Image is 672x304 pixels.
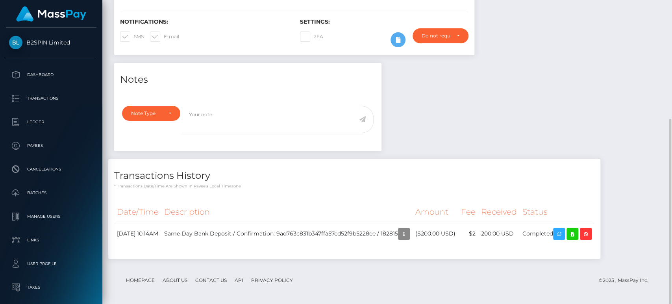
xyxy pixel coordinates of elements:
a: Links [6,230,96,250]
div: © 2025 , MassPay Inc. [599,276,654,285]
td: 200.00 USD [478,223,520,245]
th: Description [161,201,413,223]
a: Taxes [6,278,96,297]
td: ($200.00 USD) [413,223,458,245]
th: Fee [458,201,478,223]
a: Manage Users [6,207,96,226]
a: Privacy Policy [248,274,296,286]
p: Payees [9,140,93,152]
h4: Notes [120,73,376,87]
th: Amount [413,201,458,223]
td: $2 [458,223,478,245]
a: Dashboard [6,65,96,85]
img: B2SPIN Limited [9,36,22,49]
a: About Us [159,274,191,286]
button: Note Type [122,106,180,121]
p: Transactions [9,93,93,104]
p: User Profile [9,258,93,270]
a: API [231,274,246,286]
img: MassPay Logo [16,6,86,22]
div: Do not require [422,33,450,39]
td: Completed [520,223,594,245]
h6: Notifications: [120,19,288,25]
p: Ledger [9,116,93,128]
p: Dashboard [9,69,93,81]
p: Batches [9,187,93,199]
button: Do not require [413,28,468,43]
th: Date/Time [114,201,161,223]
th: Status [520,201,594,223]
a: Transactions [6,89,96,108]
h6: Settings: [300,19,468,25]
p: Cancellations [9,163,93,175]
span: B2SPIN Limited [6,39,96,46]
td: Same Day Bank Deposit / Confirmation: 9ad763c831b347ffa57cd52f9b5228ee / 182815 [161,223,413,245]
a: Payees [6,136,96,156]
label: 2FA [300,32,323,42]
label: SMS [120,32,144,42]
td: [DATE] 10:14AM [114,223,161,245]
a: Ledger [6,112,96,132]
p: * Transactions date/time are shown in payee's local timezone [114,183,594,189]
p: Taxes [9,282,93,293]
th: Received [478,201,520,223]
a: Cancellations [6,159,96,179]
div: Note Type [131,110,162,117]
h4: Transactions History [114,169,594,183]
p: Manage Users [9,211,93,222]
a: Contact Us [192,274,230,286]
a: User Profile [6,254,96,274]
a: Batches [6,183,96,203]
label: E-mail [150,32,179,42]
a: Homepage [123,274,158,286]
p: Links [9,234,93,246]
